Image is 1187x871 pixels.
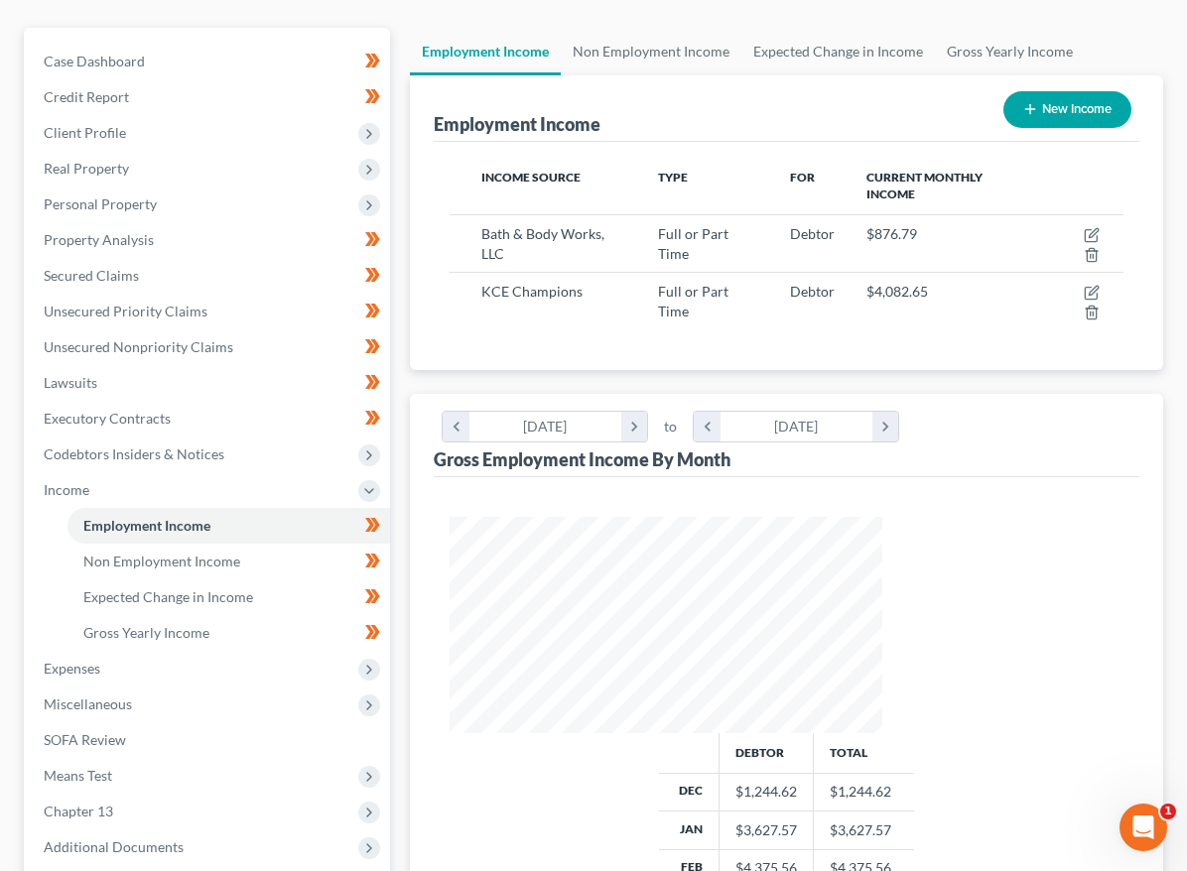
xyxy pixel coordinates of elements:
[735,782,797,802] div: $1,244.62
[443,412,469,441] i: chevron_left
[561,28,741,75] a: Non Employment Income
[813,773,914,810] td: $1,244.62
[67,579,390,615] a: Expected Change in Income
[83,588,253,605] span: Expected Change in Income
[67,615,390,651] a: Gross Yearly Income
[83,553,240,569] span: Non Employment Income
[44,767,112,784] span: Means Test
[813,811,914,849] td: $3,627.57
[83,517,210,534] span: Employment Income
[44,838,184,855] span: Additional Documents
[28,294,390,329] a: Unsecured Priority Claims
[28,365,390,401] a: Lawsuits
[481,170,581,185] span: Income Source
[67,544,390,579] a: Non Employment Income
[67,508,390,544] a: Employment Income
[28,329,390,365] a: Unsecured Nonpriority Claims
[44,267,139,284] span: Secured Claims
[44,445,224,462] span: Codebtors Insiders & Notices
[44,88,129,105] span: Credit Report
[790,170,815,185] span: For
[83,624,209,641] span: Gross Yearly Income
[481,283,583,300] span: KCE Champions
[28,722,390,758] a: SOFA Review
[1003,91,1131,128] button: New Income
[44,731,126,748] span: SOFA Review
[28,79,390,115] a: Credit Report
[28,258,390,294] a: Secured Claims
[866,170,983,201] span: Current Monthly Income
[658,170,688,185] span: Type
[658,283,728,319] span: Full or Part Time
[44,695,132,712] span: Miscellaneous
[44,160,129,177] span: Real Property
[790,225,835,242] span: Debtor
[790,283,835,300] span: Debtor
[866,283,928,300] span: $4,082.65
[44,374,97,391] span: Lawsuits
[813,733,914,773] th: Total
[44,660,100,677] span: Expenses
[44,231,154,248] span: Property Analysis
[28,222,390,258] a: Property Analysis
[664,417,677,436] span: to
[481,225,604,262] span: Bath & Body Works, LLC
[44,303,207,319] span: Unsecured Priority Claims
[44,481,89,498] span: Income
[621,412,648,441] i: chevron_right
[866,225,917,242] span: $876.79
[28,401,390,436] a: Executory Contracts
[28,44,390,79] a: Case Dashboard
[741,28,935,75] a: Expected Change in Income
[469,412,621,441] div: [DATE]
[44,195,157,212] span: Personal Property
[721,412,872,441] div: [DATE]
[735,820,797,840] div: $3,627.57
[44,53,145,69] span: Case Dashboard
[434,112,600,136] div: Employment Income
[1120,804,1167,851] iframe: Intercom live chat
[872,412,899,441] i: chevron_right
[434,447,730,471] div: Gross Employment Income By Month
[658,225,728,262] span: Full or Part Time
[659,811,720,849] th: Jan
[659,773,720,810] th: Dec
[410,28,561,75] a: Employment Income
[44,338,233,355] span: Unsecured Nonpriority Claims
[1160,804,1176,819] span: 1
[44,803,113,819] span: Chapter 13
[44,124,126,141] span: Client Profile
[44,410,171,427] span: Executory Contracts
[694,412,721,441] i: chevron_left
[935,28,1085,75] a: Gross Yearly Income
[719,733,813,773] th: Debtor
